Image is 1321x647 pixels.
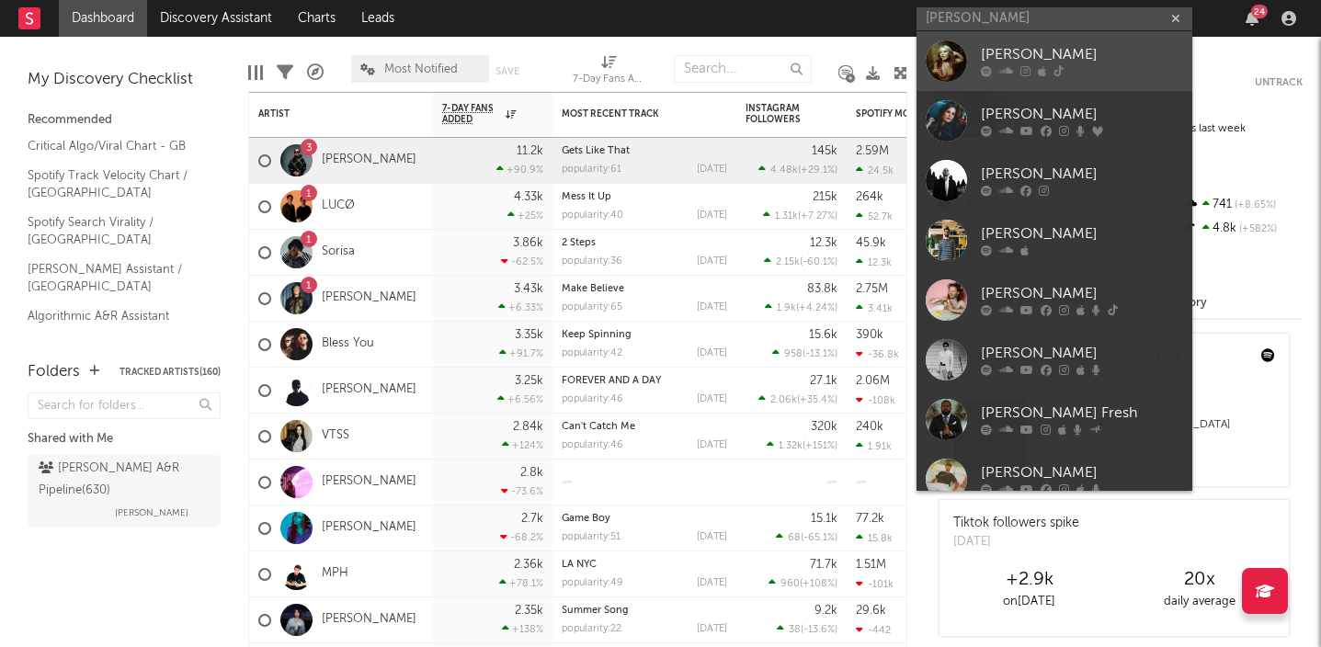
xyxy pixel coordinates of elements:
div: 2.06M [856,375,890,387]
div: [PERSON_NAME] [981,462,1183,484]
div: [DATE] [697,348,727,358]
div: [PERSON_NAME] [981,283,1183,305]
div: [PERSON_NAME] A&R Pipeline ( 630 ) [39,458,205,502]
span: Most Notified [384,63,458,75]
div: 15.1k [811,513,837,525]
a: Spotify Search Virality / [GEOGRAPHIC_DATA] [28,212,202,250]
a: [PERSON_NAME] A&R Pipeline(630)[PERSON_NAME] [28,455,221,527]
div: 4.33k [514,191,543,203]
div: 52.7k [856,210,893,222]
div: 2.59M [856,145,889,157]
div: [DATE] [697,578,727,588]
div: popularity: 42 [562,348,622,358]
span: +7.27 % [801,211,835,221]
div: 29.6k [856,605,886,617]
div: ( ) [776,531,837,543]
span: 958 [784,349,803,359]
div: ( ) [763,210,837,221]
div: ( ) [769,577,837,589]
div: [DATE] [697,302,727,312]
span: 2.15k [776,257,800,267]
div: 45.9k [856,237,886,249]
a: LUCØ [322,199,355,214]
div: Mess It Up [562,192,727,202]
div: 3.86k [513,237,543,249]
a: Mess It Up [562,192,611,202]
span: -60.1 % [803,257,835,267]
div: +138 % [502,623,543,635]
div: popularity: 46 [562,394,623,404]
input: Search for folders... [28,392,221,419]
a: [PERSON_NAME] [322,612,416,628]
div: Make Believe [562,284,727,294]
span: +35.4 % [800,395,835,405]
span: +582 % [1236,224,1277,234]
span: 68 [788,533,801,543]
div: popularity: 46 [562,440,623,450]
div: 215k [813,191,837,203]
span: +151 % [805,441,835,451]
a: [PERSON_NAME] [917,270,1192,330]
div: [PERSON_NAME] [981,343,1183,365]
input: Search for artists [917,7,1192,30]
span: 38 [789,625,801,635]
div: Shared with Me [28,428,221,450]
div: +90.9 % [496,164,543,176]
a: 2 Steps [562,238,596,248]
a: [PERSON_NAME] [322,290,416,306]
a: Make Believe [562,284,624,294]
div: [DATE] [697,440,727,450]
div: [DATE] [697,532,727,542]
button: Save [495,66,519,76]
div: -101k [856,578,894,590]
span: +108 % [803,579,835,589]
span: -65.1 % [803,533,835,543]
span: -13.6 % [803,625,835,635]
div: 1.51M [856,559,886,571]
div: 12.3k [856,256,892,268]
div: [DATE] [697,165,727,175]
button: Untrack [1255,74,1303,92]
div: Summer Song [562,606,727,616]
div: 15.8k [856,532,893,544]
div: 20 x [1114,569,1284,591]
a: [PERSON_NAME] [322,382,416,398]
div: [PERSON_NAME] [981,223,1183,245]
div: +124 % [502,439,543,451]
div: -108k [856,394,895,406]
a: [PERSON_NAME] [322,474,416,490]
div: popularity: 40 [562,210,623,221]
a: Spotify Track Velocity Chart / [GEOGRAPHIC_DATA] [28,165,202,203]
div: popularity: 61 [562,165,621,175]
div: 3.35k [515,329,543,341]
div: [PERSON_NAME] [981,164,1183,186]
div: +6.33 % [498,301,543,313]
a: [PERSON_NAME] [917,151,1192,210]
div: 24.5k [856,165,894,176]
a: Gets Like That [562,146,630,156]
span: [PERSON_NAME] [115,502,188,524]
div: Tiktok followers spike [953,514,1079,533]
a: [PERSON_NAME] [322,153,416,168]
div: Folders [28,361,80,383]
div: -442 [856,624,891,636]
a: LA NYC [562,560,597,570]
span: +29.1 % [801,165,835,176]
div: 83.8k [807,283,837,295]
div: 2.75M [856,283,888,295]
div: popularity: 22 [562,624,621,634]
div: 7-Day Fans Added (7-Day Fans Added) [573,69,646,91]
div: -36.8k [856,348,899,360]
span: 1.9k [777,303,796,313]
div: 1.91k [856,440,892,452]
span: 1.31k [775,211,798,221]
span: +8.65 % [1232,200,1276,210]
div: 2.84k [513,421,543,433]
a: [PERSON_NAME] Assistant / [GEOGRAPHIC_DATA] [28,259,202,297]
span: 960 [780,579,800,589]
div: 11.2k [517,145,543,157]
a: Sorisa [322,244,355,260]
div: ( ) [772,347,837,359]
div: on [DATE] [944,591,1114,613]
div: 9.2k [814,605,837,617]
